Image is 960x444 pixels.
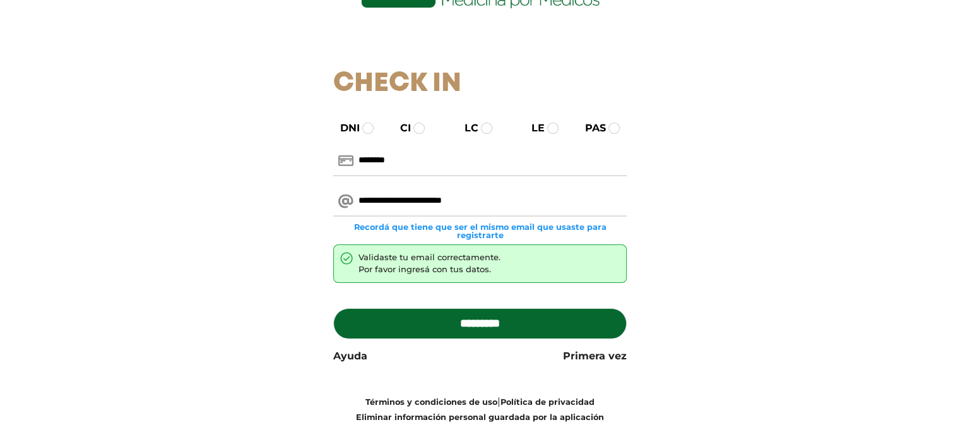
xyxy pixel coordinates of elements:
label: LE [520,121,545,136]
div: Validaste tu email correctamente. Por favor ingresá con tus datos. [359,251,501,276]
label: CI [389,121,411,136]
small: Recordá que tiene que ser el mismo email que usaste para registrarte [333,223,627,239]
h1: Check In [333,68,627,100]
label: LC [453,121,478,136]
a: Política de privacidad [501,397,595,407]
label: PAS [574,121,606,136]
label: DNI [329,121,360,136]
div: | [324,394,636,424]
a: Ayuda [333,349,367,364]
a: Primera vez [563,349,627,364]
a: Eliminar información personal guardada por la aplicación [356,412,604,422]
a: Términos y condiciones de uso [365,397,497,407]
